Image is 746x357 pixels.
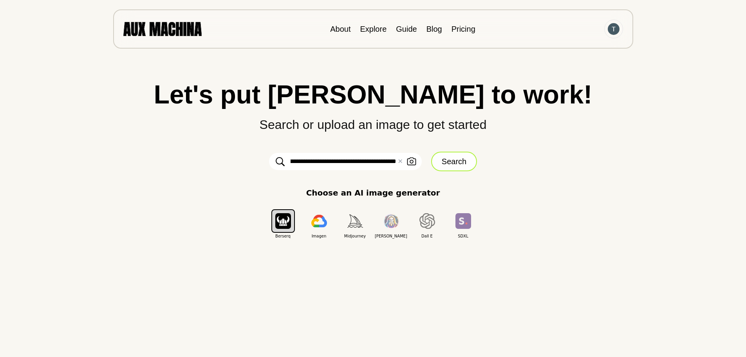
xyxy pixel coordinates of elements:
img: Dall E [419,213,435,229]
a: Guide [396,25,417,33]
a: Pricing [452,25,475,33]
span: Berserq [265,233,301,239]
a: Explore [360,25,387,33]
span: SDXL [445,233,481,239]
img: Leonardo [383,214,399,228]
span: Midjourney [337,233,373,239]
p: Search or upload an image to get started [16,107,730,134]
img: Avatar [608,23,620,35]
button: Search [431,152,477,171]
p: Choose an AI image generator [306,187,440,199]
img: Imagen [311,215,327,227]
a: Blog [426,25,442,33]
span: [PERSON_NAME] [373,233,409,239]
img: AUX MACHINA [123,22,202,36]
h1: Let's put [PERSON_NAME] to work! [16,82,730,107]
span: Dall E [409,233,445,239]
span: Imagen [301,233,337,239]
img: Berserq [275,213,291,228]
img: SDXL [455,213,471,228]
button: ✕ [397,157,403,166]
a: About [330,25,350,33]
img: Midjourney [347,214,363,227]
